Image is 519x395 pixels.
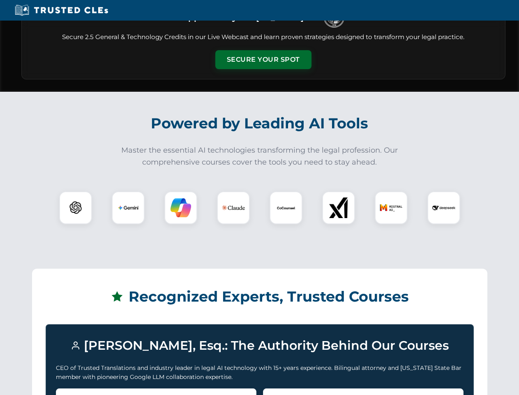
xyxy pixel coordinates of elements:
[222,196,245,219] img: Claude Logo
[270,191,302,224] div: CoCounsel
[12,4,111,16] img: Trusted CLEs
[427,191,460,224] div: DeepSeek
[215,50,311,69] button: Secure Your Spot
[32,109,487,138] h2: Powered by Leading AI Tools
[112,191,145,224] div: Gemini
[217,191,250,224] div: Claude
[380,196,403,219] img: Mistral AI Logo
[56,335,464,357] h3: [PERSON_NAME], Esq.: The Authority Behind Our Courses
[46,282,474,311] h2: Recognized Experts, Trusted Courses
[164,191,197,224] div: Copilot
[171,197,191,218] img: Copilot Logo
[432,196,455,219] img: DeepSeek Logo
[322,191,355,224] div: xAI
[56,363,464,382] p: CEO of Trusted Translations and industry leader in legal AI technology with 15+ years experience....
[375,191,408,224] div: Mistral AI
[276,197,296,218] img: CoCounsel Logo
[64,196,88,220] img: ChatGPT Logo
[116,144,404,168] p: Master the essential AI technologies transforming the legal profession. Our comprehensive courses...
[328,197,349,218] img: xAI Logo
[32,33,495,42] p: Secure 2.5 General & Technology Credits in our Live Webcast and learn proven strategies designed ...
[59,191,92,224] div: ChatGPT
[118,197,138,218] img: Gemini Logo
